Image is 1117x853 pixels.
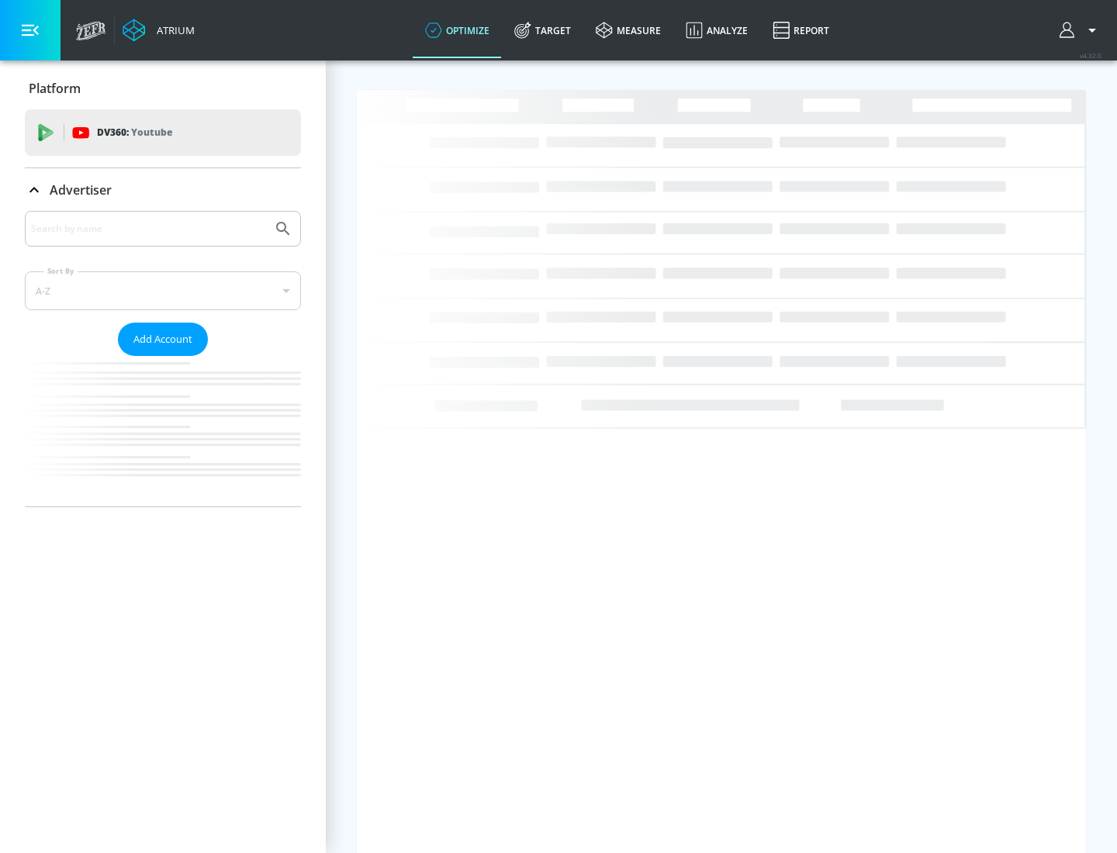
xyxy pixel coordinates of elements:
[50,181,112,199] p: Advertiser
[123,19,195,42] a: Atrium
[150,23,195,37] div: Atrium
[31,219,266,239] input: Search by name
[25,271,301,310] div: A-Z
[413,2,502,58] a: optimize
[760,2,842,58] a: Report
[29,80,81,97] p: Platform
[25,109,301,156] div: DV360: Youtube
[673,2,760,58] a: Analyze
[25,211,301,506] div: Advertiser
[502,2,583,58] a: Target
[1080,51,1101,60] span: v 4.32.0
[25,356,301,506] nav: list of Advertiser
[97,124,172,141] p: DV360:
[131,124,172,140] p: Youtube
[44,266,78,276] label: Sort By
[118,323,208,356] button: Add Account
[25,168,301,212] div: Advertiser
[583,2,673,58] a: measure
[133,330,192,348] span: Add Account
[25,67,301,110] div: Platform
